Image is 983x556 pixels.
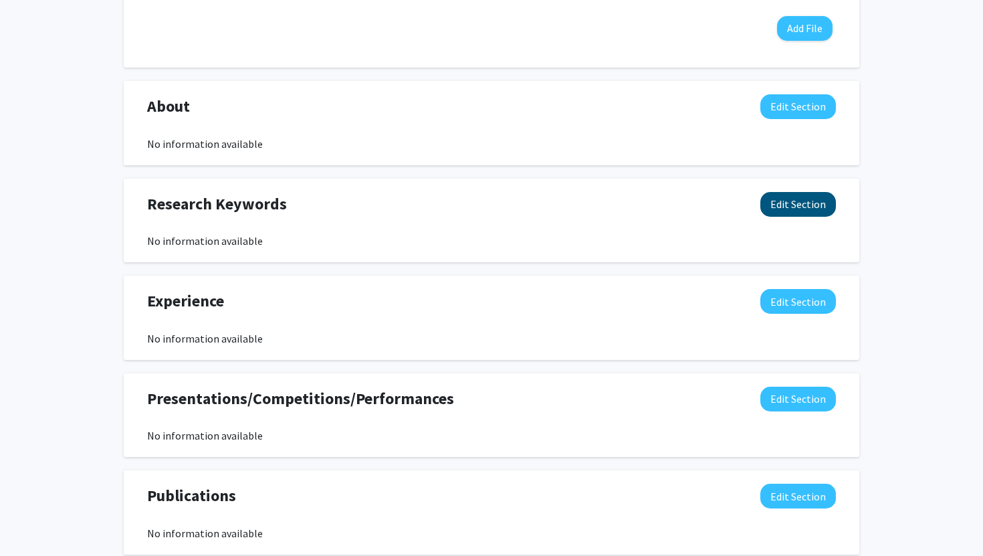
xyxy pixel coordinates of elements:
[760,387,836,411] button: Edit Presentations/Competitions/Performances
[760,484,836,508] button: Edit Publications
[147,192,287,216] span: Research Keywords
[777,16,833,41] button: Add File
[760,94,836,119] button: Edit About
[147,387,454,411] span: Presentations/Competitions/Performances
[147,289,224,313] span: Experience
[147,428,836,444] div: No information available
[147,525,836,541] div: No information available
[760,192,836,217] button: Edit Research Keywords
[147,233,836,249] div: No information available
[147,331,836,347] div: No information available
[10,496,57,546] iframe: Chat
[147,94,190,118] span: About
[147,136,836,152] div: No information available
[147,484,236,508] span: Publications
[760,289,836,314] button: Edit Experience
